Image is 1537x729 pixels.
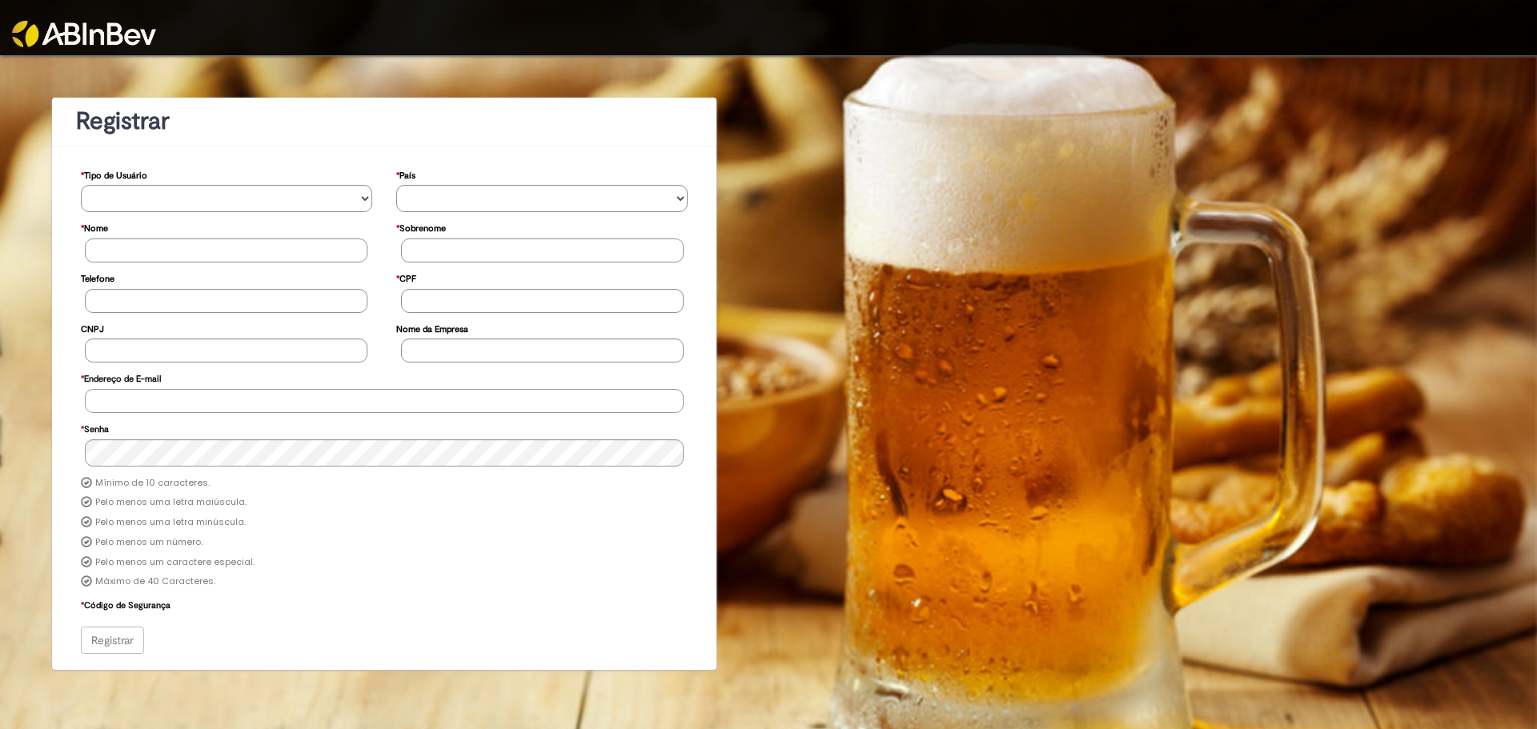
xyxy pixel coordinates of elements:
label: Máximo de 40 Caracteres. [95,575,215,588]
label: Telefone [81,266,114,289]
img: ABInbev-white.png [12,21,156,47]
label: CPF [396,266,416,289]
label: Pelo menos um número. [95,536,203,549]
label: Endereço de E-mail [81,366,161,389]
label: Nome [81,215,108,238]
label: Senha [81,416,109,439]
label: Pelo menos uma letra minúscula. [95,516,246,529]
label: Sobrenome [396,215,446,238]
label: Código de Segurança [81,592,171,615]
label: Pelo menos uma letra maiúscula. [95,496,247,509]
label: CNPJ [81,316,104,339]
label: Mínimo de 10 caracteres. [95,477,210,490]
label: País [396,162,415,186]
label: Tipo de Usuário [81,162,147,186]
label: Nome da Empresa [396,316,468,339]
label: Pelo menos um caractere especial. [95,556,255,569]
h1: Registrar [76,108,692,134]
